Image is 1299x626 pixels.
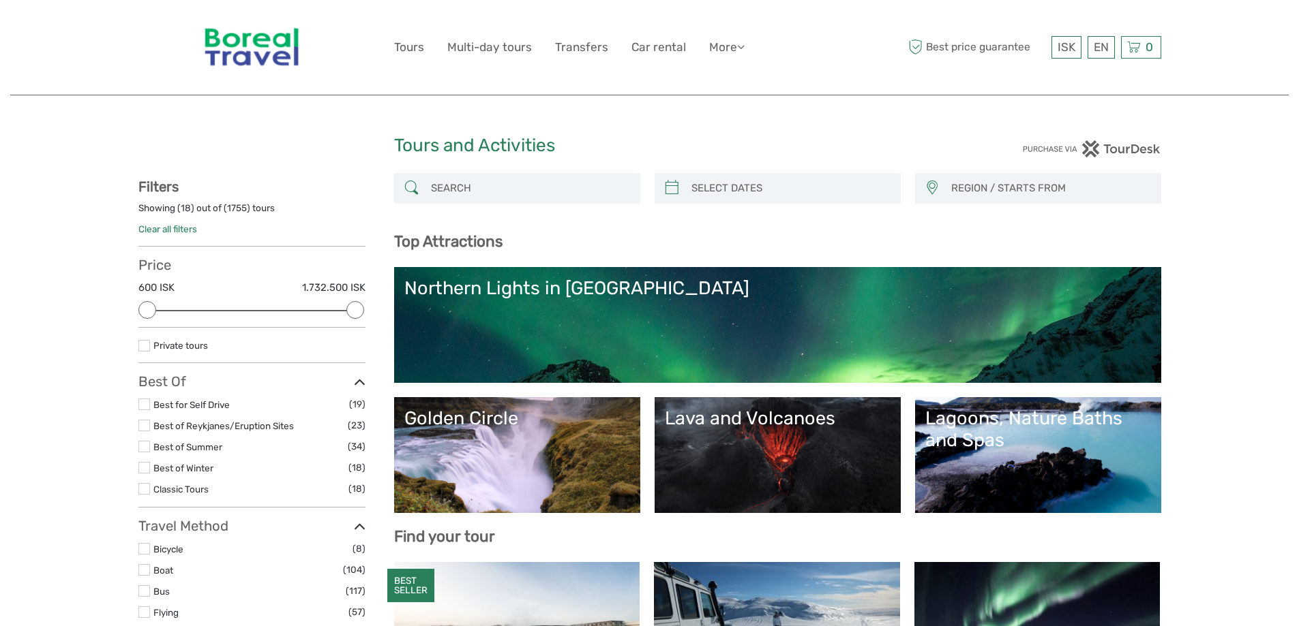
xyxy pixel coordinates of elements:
div: Showing ( ) out of ( ) tours [138,202,365,223]
span: (8) [353,541,365,557]
a: Golden Circle [404,407,630,503]
a: Lagoons, Nature Baths and Spas [925,407,1151,503]
a: Lava and Volcanoes [665,407,891,503]
a: Classic Tours [153,484,209,495]
label: 1755 [227,202,247,215]
a: Private tours [153,340,208,351]
span: (19) [349,396,365,412]
button: REGION / STARTS FROM [945,177,1154,200]
b: Top Attractions [394,232,503,251]
a: Transfers [555,37,608,57]
a: Clear all filters [138,223,197,234]
a: Best for Self Drive [153,399,230,410]
div: Northern Lights in [GEOGRAPHIC_DATA] [404,277,1151,299]
label: 600 ISK [138,281,175,295]
span: (18) [348,481,365,497]
span: (104) [343,562,365,578]
a: Best of Winter [153,463,213,473]
span: (23) [348,418,365,433]
img: 346-854fea8c-10b9-4d52-aacf-0976180d9f3a_logo_big.jpg [196,10,308,84]
img: PurchaseViaTourDesk.png [1022,140,1161,157]
span: Best price guarantee [906,36,1048,59]
input: SELECT DATES [686,176,894,200]
div: EN [1088,36,1115,59]
div: BEST SELLER [387,569,434,603]
a: Boat [153,565,173,576]
strong: Filters [138,178,179,195]
span: ISK [1058,40,1075,54]
a: Car rental [631,37,686,57]
a: Multi-day tours [447,37,532,57]
input: SEARCH [425,176,633,200]
span: (57) [348,604,365,620]
span: (34) [348,439,365,454]
a: Best of Summer [153,441,222,452]
span: (117) [346,583,365,599]
a: Bus [153,586,170,597]
span: 0 [1144,40,1155,54]
a: Bicycle [153,544,183,554]
div: Lava and Volcanoes [665,407,891,429]
a: Tours [394,37,424,57]
a: Best of Reykjanes/Eruption Sites [153,420,294,431]
label: 1.732.500 ISK [302,281,365,295]
a: More [709,37,745,57]
div: Golden Circle [404,407,630,429]
h3: Price [138,257,365,273]
h3: Best Of [138,373,365,390]
h3: Travel Method [138,518,365,534]
a: Flying [153,607,179,618]
span: (18) [348,460,365,475]
label: 18 [181,202,191,215]
h1: Tours and Activities [394,135,906,157]
b: Find your tour [394,527,495,546]
div: Lagoons, Nature Baths and Spas [925,407,1151,452]
a: Northern Lights in [GEOGRAPHIC_DATA] [404,277,1151,373]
